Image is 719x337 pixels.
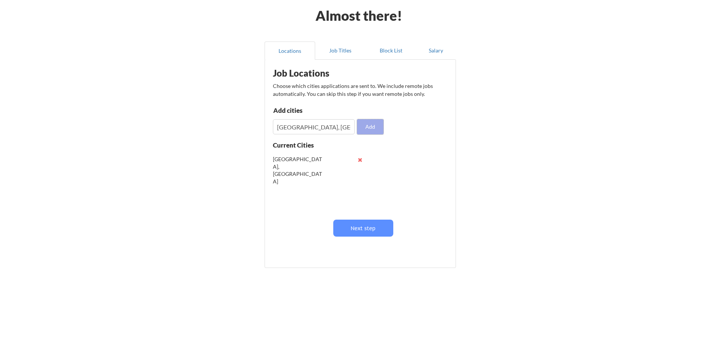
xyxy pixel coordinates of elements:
div: [GEOGRAPHIC_DATA], [GEOGRAPHIC_DATA] [273,155,322,185]
button: Locations [265,42,315,60]
button: Add [357,119,383,134]
button: Block List [366,42,416,60]
div: Current Cities [273,142,330,148]
div: Add cities [273,107,351,114]
div: Job Locations [273,69,368,78]
div: Almost there! [306,9,412,22]
button: Salary [416,42,456,60]
div: Choose which cities applications are sent to. We include remote jobs automatically. You can skip ... [273,82,446,98]
button: Job Titles [315,42,366,60]
input: Type here... [273,119,355,134]
button: Next step [333,220,393,237]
